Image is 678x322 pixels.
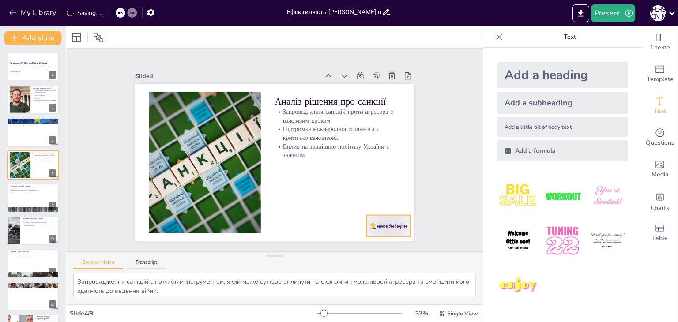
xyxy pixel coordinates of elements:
p: Рішення у сфері оборони [10,250,56,253]
span: Questions [646,138,674,148]
div: 2 [7,85,59,114]
img: 6.jpeg [587,220,628,261]
button: Export to PowerPoint [572,4,589,22]
p: Соціальні наслідки можуть бути серйозними. [23,221,56,223]
p: Баланс між позитивними та негативними наслідками є критично важливим. [23,223,56,226]
p: Повноваження РНБОУ [10,119,56,122]
div: Saving...... [67,9,104,17]
div: Add a little bit of body text [497,117,628,137]
div: Slide 4 / 9 [70,309,317,318]
div: Add text boxes [642,90,678,122]
img: 7.jpeg [497,265,539,306]
p: Позитивні наслідки оборонних рішень [10,283,56,285]
p: Підвищення ефективності військових є важливим аспектом. [10,254,56,255]
p: Вплив на зовнішню політику України є значним. [33,161,56,165]
img: 3.jpeg [587,176,628,217]
div: 33 % [411,309,432,318]
div: 4 [49,169,56,177]
p: Розробка рекомендацій для Президента є ключовою функцією. [10,124,56,126]
span: Media [652,170,669,180]
span: Template [647,75,674,84]
p: Text [506,26,633,48]
div: Add charts and graphs [642,185,678,217]
p: Аналіз рішення про санкції [33,153,56,155]
p: Аналіз рішення про санкції [275,95,400,109]
p: Зростання морального духу військовослужбовців є позитивним ефектом. [10,287,56,289]
img: 5.jpeg [542,220,583,261]
button: Speaker Notes [73,259,123,269]
div: 7 [49,268,56,276]
div: 4 [7,150,59,180]
p: Підтримка міжнародної спільноти є критично важливою. [33,158,56,161]
p: У даній презентації буде проаналізовано роль та ефективність діяльності Ради національної безпеки... [10,66,56,71]
button: Present [591,4,635,22]
p: Контроль за виконанням державних програм є обов'язковим. [10,123,56,124]
div: 5 [49,202,56,210]
button: Transcript [127,259,166,269]
textarea: Запровадження санкцій є потужним інструментом, який може суттєво вплинути на економічні можливост... [73,273,476,297]
strong: Ефективність [PERSON_NAME] після 2022 року [10,62,47,64]
p: Підтримка міжнародної спільноти є критично важливою. [275,125,400,142]
div: 6 [7,216,59,245]
p: Запровадження санкцій проти агресора є важливим кроком. [33,155,56,158]
p: Generated with [URL] [10,71,56,72]
p: Запровадження санкцій проти агресора є важливим кроком. [275,107,400,124]
div: Add a table [642,217,678,249]
p: Вплив на зовнішню політику України є значним. [275,142,400,159]
span: Theme [650,43,670,52]
img: 4.jpeg [497,220,539,261]
p: Зменшення втрат під час бойових дій є критично важливим. [10,289,56,291]
p: Негативні наслідки оборонних рішень [36,315,56,320]
p: Покращення боєздатності військових є важливим наслідком. [10,285,56,287]
div: 1 [49,71,56,79]
img: 2.jpeg [542,176,583,217]
p: Негативні наслідки санкцій [23,217,56,220]
div: 1 [7,52,59,81]
div: Add a subheading [497,92,628,114]
div: 6 [49,235,56,243]
div: 2 [49,104,56,112]
p: Підвищення обороноздатності через підтримку партнерів є критично важливим. [10,191,56,193]
button: Я [PERSON_NAME] [650,4,666,22]
img: 1.jpeg [497,176,539,217]
p: Координація органів виконавчої влади є ключовою функцією. [33,93,56,96]
p: Закупівля сучасного озброєння є критично важливою. [10,252,56,254]
div: 5 [7,183,59,213]
p: Моніторинг загроз національній безпеці є обов'язковим. [33,99,56,102]
button: My Library [7,6,60,20]
div: Add images, graphics, shapes or video [642,154,678,185]
div: Change the overall theme [642,26,678,58]
button: Add slide [4,31,61,45]
span: Position [93,32,104,43]
p: Ухвалення рішень щодо санкцій є важливим повноваженням. [10,121,56,123]
div: Get real-time input from your audience [642,122,678,154]
div: Add a heading [497,62,628,88]
div: 3 [7,118,59,147]
p: Розробка стратегій у сфері оборони є важливою. [33,96,56,99]
p: Економічні втрати є важливим негативним наслідком. [23,220,56,221]
p: Готовність до збройного конфлікту є пріоритетом. [10,255,56,257]
div: 8 [49,300,56,308]
div: Add ready made slides [642,58,678,90]
p: Завдання РНБОУ включають забезпечення національної безпеки. [33,90,56,93]
input: Insert title [287,6,382,19]
div: 3 [49,136,56,144]
span: Single View [447,310,478,317]
div: Layout [70,30,84,45]
p: Основні завдання РНБОУ [33,87,56,90]
span: Text [654,106,666,116]
div: Slide 4 [135,72,319,80]
span: Table [652,233,668,243]
div: Add a formula [497,140,628,161]
span: Charts [651,203,669,213]
div: 7 [7,249,59,278]
p: Позитивні наслідки санкцій [10,184,56,187]
p: Посилення міжнародної ізоляції є важливим фактором. [10,189,56,191]
div: Я [PERSON_NAME] [650,5,666,21]
p: Зниження фінансування агресора є ключовим позитивним наслідком. [10,188,56,190]
div: 8 [7,282,59,311]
